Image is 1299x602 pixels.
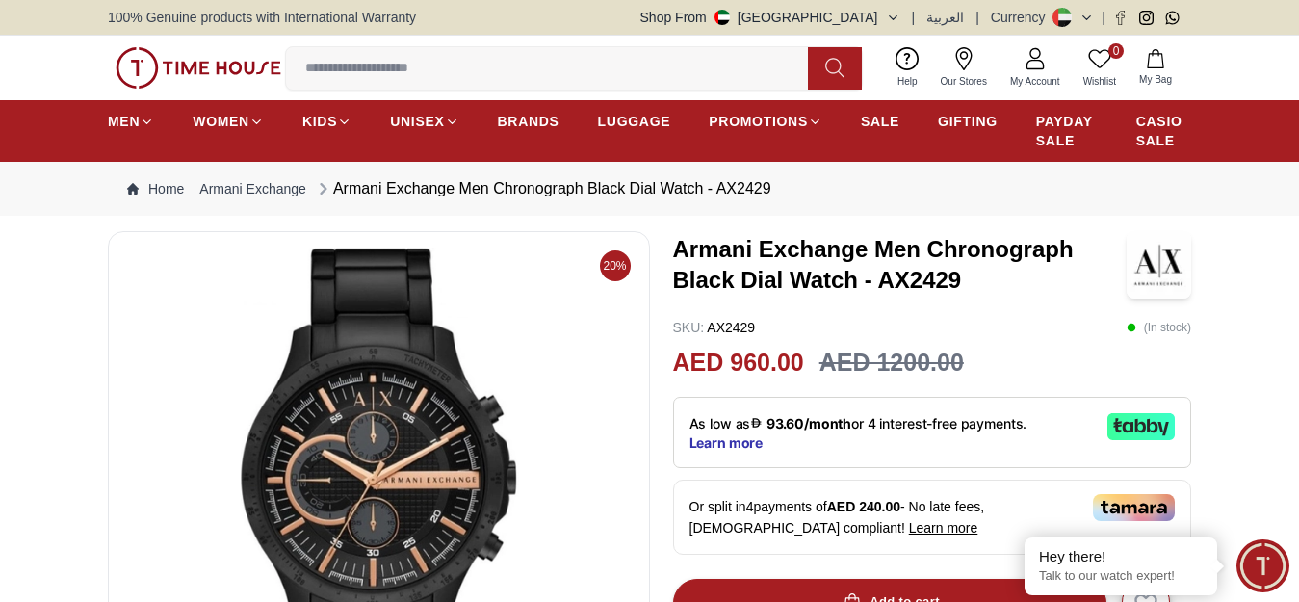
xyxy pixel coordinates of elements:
a: LUGGAGE [598,104,671,139]
a: BRANDS [498,104,559,139]
span: | [975,8,979,27]
span: PROMOTIONS [709,112,808,131]
span: CASIO SALE [1136,112,1191,150]
span: LUGGAGE [598,112,671,131]
span: 0 [1108,43,1124,59]
span: 20% [600,250,631,281]
span: SKU : [673,320,705,335]
img: ... [116,47,281,89]
a: Home [127,179,184,198]
a: Facebook [1113,11,1128,25]
div: Armani Exchange Men Chronograph Black Dial Watch - AX2429 [314,177,771,200]
a: PROMOTIONS [709,104,822,139]
a: WOMEN [193,104,264,139]
span: Our Stores [933,74,995,89]
h3: Armani Exchange Men Chronograph Black Dial Watch - AX2429 [673,234,1128,296]
a: GIFTING [938,104,998,139]
a: CASIO SALE [1136,104,1191,158]
div: Chat Widget [1236,539,1289,592]
img: Tamara [1093,494,1175,521]
span: UNISEX [390,112,444,131]
h3: AED 1200.00 [819,345,964,381]
nav: Breadcrumb [108,162,1191,216]
span: AED 240.00 [827,499,900,514]
img: Armani Exchange Men Chronograph Black Dial Watch - AX2429 [1127,231,1191,299]
a: SALE [861,104,899,139]
span: KIDS [302,112,337,131]
div: Currency [991,8,1053,27]
span: My Bag [1131,72,1180,87]
a: MEN [108,104,154,139]
span: Help [890,74,925,89]
button: العربية [926,8,964,27]
a: Instagram [1139,11,1154,25]
button: Shop From[GEOGRAPHIC_DATA] [640,8,900,27]
a: KIDS [302,104,351,139]
a: UNISEX [390,104,458,139]
button: My Bag [1128,45,1183,91]
p: AX2429 [673,318,756,337]
span: GIFTING [938,112,998,131]
span: SALE [861,112,899,131]
a: Whatsapp [1165,11,1180,25]
a: Armani Exchange [199,179,306,198]
p: Talk to our watch expert! [1039,568,1203,585]
span: 100% Genuine products with International Warranty [108,8,416,27]
span: Wishlist [1076,74,1124,89]
img: United Arab Emirates [714,10,730,25]
div: Or split in 4 payments of - No late fees, [DEMOGRAPHIC_DATA] compliant! [673,480,1192,555]
a: PAYDAY SALE [1036,104,1098,158]
span: MEN [108,112,140,131]
span: | [912,8,916,27]
span: | [1102,8,1105,27]
span: My Account [1002,74,1068,89]
span: Learn more [909,520,978,536]
p: ( In stock ) [1127,318,1191,337]
span: BRANDS [498,112,559,131]
span: PAYDAY SALE [1036,112,1098,150]
a: Help [886,43,929,92]
a: Our Stores [929,43,999,92]
div: Hey there! [1039,547,1203,566]
span: WOMEN [193,112,249,131]
a: 0Wishlist [1072,43,1128,92]
h2: AED 960.00 [673,345,804,381]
